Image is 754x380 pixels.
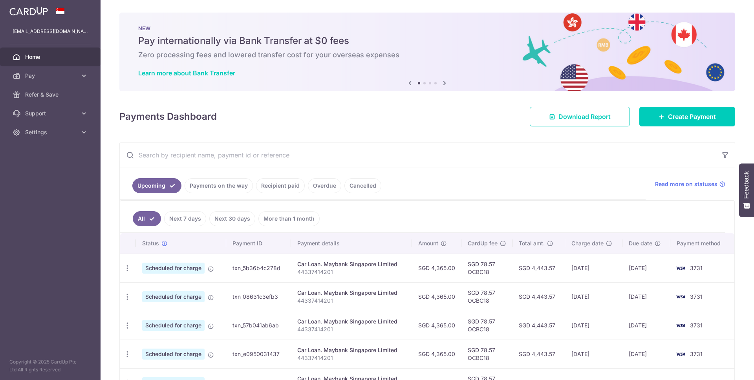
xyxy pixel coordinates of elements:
[25,128,77,136] span: Settings
[344,178,381,193] a: Cancelled
[297,346,405,354] div: Car Loan. Maybank Singapore Limited
[119,13,735,91] img: Bank transfer banner
[673,349,688,359] img: Bank Card
[308,178,341,193] a: Overdue
[25,91,77,99] span: Refer & Save
[629,239,652,247] span: Due date
[185,178,253,193] a: Payments on the way
[226,311,291,340] td: txn_57b041ab6ab
[256,178,305,193] a: Recipient paid
[622,254,670,282] td: [DATE]
[530,107,630,126] a: Download Report
[25,53,77,61] span: Home
[142,291,205,302] span: Scheduled for charge
[565,311,622,340] td: [DATE]
[571,239,604,247] span: Charge date
[209,211,255,226] a: Next 30 days
[133,211,161,226] a: All
[9,6,48,16] img: CardUp
[226,254,291,282] td: txn_5b36b4c278d
[461,254,512,282] td: SGD 78.57 OCBC18
[226,340,291,368] td: txn_e0950031437
[25,110,77,117] span: Support
[226,282,291,311] td: txn_08631c3efb3
[291,233,412,254] th: Payment details
[258,211,320,226] a: More than 1 month
[226,233,291,254] th: Payment ID
[670,233,734,254] th: Payment method
[138,35,716,47] h5: Pay internationally via Bank Transfer at $0 fees
[512,340,565,368] td: SGD 4,443.57
[655,180,725,188] a: Read more on statuses
[142,349,205,360] span: Scheduled for charge
[512,311,565,340] td: SGD 4,443.57
[639,107,735,126] a: Create Payment
[673,321,688,330] img: Bank Card
[297,354,405,362] p: 44337414201
[622,282,670,311] td: [DATE]
[512,282,565,311] td: SGD 4,443.57
[412,311,461,340] td: SGD 4,365.00
[743,171,750,199] span: Feedback
[690,293,703,300] span: 3731
[138,69,235,77] a: Learn more about Bank Transfer
[120,142,716,168] input: Search by recipient name, payment id or reference
[412,282,461,311] td: SGD 4,365.00
[512,254,565,282] td: SGD 4,443.57
[412,254,461,282] td: SGD 4,365.00
[690,351,703,357] span: 3731
[412,340,461,368] td: SGD 4,365.00
[461,340,512,368] td: SGD 78.57 OCBC18
[119,110,217,124] h4: Payments Dashboard
[297,268,405,276] p: 44337414201
[297,318,405,325] div: Car Loan. Maybank Singapore Limited
[164,211,206,226] a: Next 7 days
[690,322,703,329] span: 3731
[132,178,181,193] a: Upcoming
[673,292,688,301] img: Bank Card
[668,112,716,121] span: Create Payment
[461,282,512,311] td: SGD 78.57 OCBC18
[519,239,545,247] span: Total amt.
[622,311,670,340] td: [DATE]
[25,72,77,80] span: Pay
[297,297,405,305] p: 44337414201
[739,163,754,217] button: Feedback - Show survey
[418,239,438,247] span: Amount
[297,289,405,297] div: Car Loan. Maybank Singapore Limited
[690,265,703,271] span: 3731
[138,25,716,31] p: NEW
[461,311,512,340] td: SGD 78.57 OCBC18
[565,254,622,282] td: [DATE]
[297,260,405,268] div: Car Loan. Maybank Singapore Limited
[138,50,716,60] h6: Zero processing fees and lowered transfer cost for your overseas expenses
[142,320,205,331] span: Scheduled for charge
[565,340,622,368] td: [DATE]
[297,325,405,333] p: 44337414201
[142,239,159,247] span: Status
[558,112,611,121] span: Download Report
[622,340,670,368] td: [DATE]
[142,263,205,274] span: Scheduled for charge
[468,239,498,247] span: CardUp fee
[13,27,88,35] p: [EMAIL_ADDRESS][DOMAIN_NAME]
[655,180,717,188] span: Read more on statuses
[673,263,688,273] img: Bank Card
[565,282,622,311] td: [DATE]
